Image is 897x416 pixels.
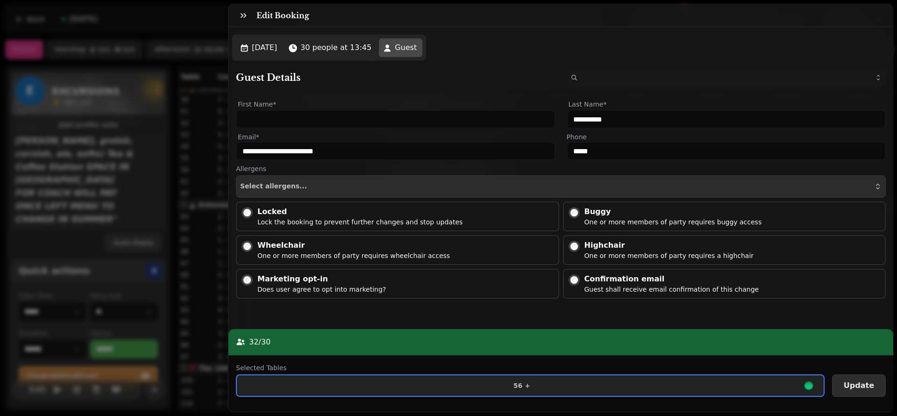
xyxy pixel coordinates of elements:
span: Guest [395,42,417,53]
button: 56 + [236,374,825,397]
label: Last Name* [567,99,886,110]
div: Highchair [584,240,754,251]
div: Confirmation email [584,273,759,285]
div: Locked [257,206,463,217]
label: Email* [236,132,555,142]
label: Allergens [236,164,886,173]
p: 32 / 30 [249,337,271,348]
label: First Name* [236,99,555,110]
div: Lock the booking to prevent further changes and stop updates [257,217,463,227]
label: Selected Tables [236,363,825,373]
span: Update [844,382,874,389]
label: Phone [567,132,886,142]
p: 56 + [513,382,530,389]
span: Select allergens... [240,183,307,190]
div: One or more members of party requires buggy access [584,217,762,227]
div: One or more members of party requires a highchair [584,251,754,260]
div: One or more members of party requires wheelchair access [257,251,450,260]
button: Update [832,374,886,397]
div: Guest shall receive email confirmation of this change [584,285,759,294]
h2: Guest Details [236,71,557,84]
div: Does user agree to opt into marketing? [257,285,386,294]
button: Select allergens... [236,175,886,198]
h3: Edit Booking [256,10,313,21]
div: Wheelchair [257,240,450,251]
span: [DATE] [252,42,277,53]
div: Marketing opt-in [257,273,386,285]
span: 30 people at 13:45 [300,42,371,53]
div: Buggy [584,206,762,217]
